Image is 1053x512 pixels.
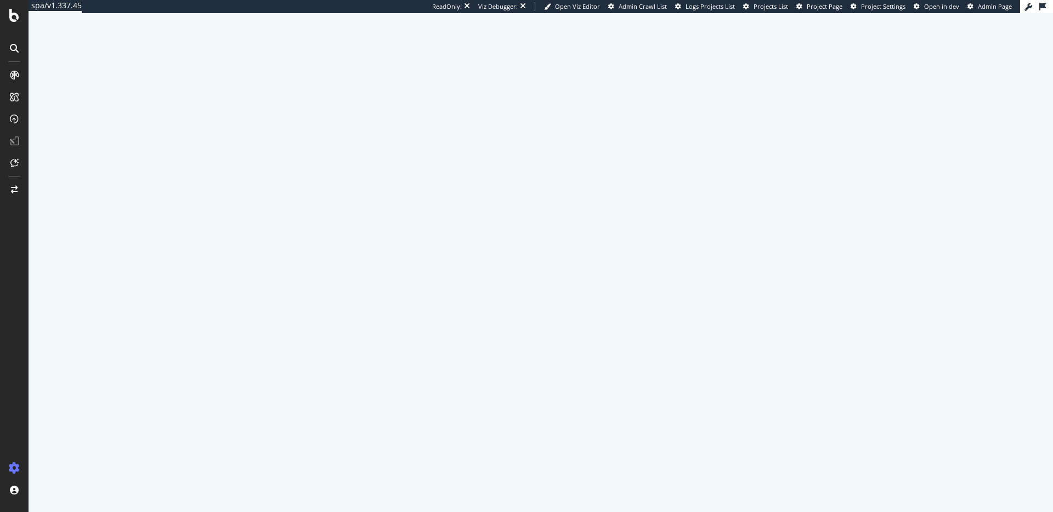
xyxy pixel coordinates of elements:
[675,2,735,11] a: Logs Projects List
[914,2,959,11] a: Open in dev
[796,2,842,11] a: Project Page
[924,2,959,10] span: Open in dev
[967,2,1012,11] a: Admin Page
[478,2,518,11] div: Viz Debugger:
[544,2,600,11] a: Open Viz Editor
[686,2,735,10] span: Logs Projects List
[754,2,788,10] span: Projects List
[861,2,905,10] span: Project Settings
[555,2,600,10] span: Open Viz Editor
[619,2,667,10] span: Admin Crawl List
[501,234,580,274] div: animation
[978,2,1012,10] span: Admin Page
[851,2,905,11] a: Project Settings
[743,2,788,11] a: Projects List
[608,2,667,11] a: Admin Crawl List
[432,2,462,11] div: ReadOnly:
[807,2,842,10] span: Project Page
